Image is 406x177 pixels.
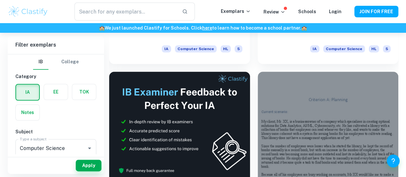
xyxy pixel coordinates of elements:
span: 🏫 [99,25,105,31]
span: 🏫 [301,25,307,31]
a: Login [329,9,341,14]
button: JOIN FOR FREE [354,6,398,17]
span: HL [220,45,231,52]
h6: Subject [15,128,96,135]
span: 5 [383,45,391,52]
span: IA [162,45,171,52]
p: Exemplars [221,8,251,15]
button: Open [85,144,94,153]
button: TOK [72,84,96,100]
span: HL [369,45,379,52]
h6: Filter exemplars [8,36,104,54]
input: Search for any exemplars... [74,3,177,21]
button: EE [44,84,68,100]
span: IA [310,45,319,52]
img: Clastify logo [8,5,48,18]
span: 5 [235,45,242,52]
button: College [61,54,79,70]
button: IA [16,84,39,100]
h6: We just launched Clastify for Schools. Click to learn how to become a school partner. [1,24,405,31]
button: Apply [76,160,101,171]
div: Filter type choice [33,54,79,70]
a: Schools [298,9,316,14]
label: Type a subject [20,136,47,142]
span: Computer Science [323,45,365,52]
button: Notes [16,105,39,120]
button: Help and Feedback [387,155,400,167]
button: IB [33,54,48,70]
p: Review [263,8,285,15]
h6: Category [15,73,96,80]
span: Computer Science [175,45,217,52]
a: here [202,25,212,31]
